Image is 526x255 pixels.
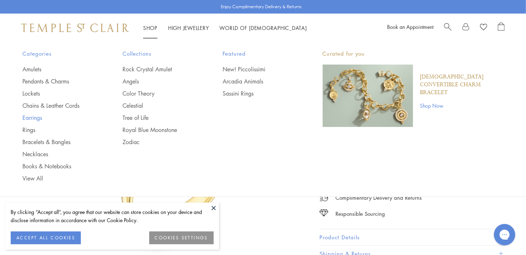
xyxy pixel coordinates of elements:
[23,126,94,134] a: Rings
[23,77,94,85] a: Pendants & Charms
[498,22,505,33] a: Open Shopping Bag
[23,174,94,182] a: View All
[223,77,294,85] a: Arcadia Animals
[319,193,328,202] img: icon_delivery.svg
[168,24,209,31] a: High JewelleryHigh Jewellery
[420,73,504,97] a: [DEMOGRAPHIC_DATA] Convertible Charm Bracelet
[11,208,214,224] div: By clicking “Accept all”, you agree that our website can store cookies on your device and disclos...
[223,65,294,73] a: New! Piccolissimi
[123,65,194,73] a: Rock Crystal Amulet
[221,3,302,10] p: Enjoy Complimentary Delivery & Returns
[223,90,294,97] a: Sassini Rings
[23,162,94,170] a: Books & Notebooks
[223,49,294,58] span: Featured
[335,193,422,202] p: Complimentary Delivery and Returns
[23,65,94,73] a: Amulets
[490,221,519,248] iframe: Gorgias live chat messenger
[335,209,385,218] div: Responsible Sourcing
[480,22,487,33] a: View Wishlist
[319,229,505,245] button: Product Details
[319,209,328,216] img: icon_sourcing.svg
[123,126,194,134] a: Royal Blue Moonstone
[23,90,94,97] a: Lockets
[23,102,94,109] a: Chains & Leather Cords
[123,90,194,97] a: Color Theory
[123,102,194,109] a: Celestial
[143,24,307,32] nav: Main navigation
[123,138,194,146] a: Zodiac
[323,49,504,58] p: Curated for you
[444,22,452,33] a: Search
[23,150,94,158] a: Necklaces
[420,102,504,109] a: Shop Now
[23,138,94,146] a: Bracelets & Bangles
[123,114,194,122] a: Tree of Life
[21,24,129,32] img: Temple St. Clair
[220,24,307,31] a: World of [DEMOGRAPHIC_DATA]World of [DEMOGRAPHIC_DATA]
[123,77,194,85] a: Angels
[149,231,214,244] button: COOKIES SETTINGS
[23,114,94,122] a: Earrings
[143,24,157,31] a: ShopShop
[123,49,194,58] span: Collections
[23,49,94,58] span: Categories
[11,231,81,244] button: ACCEPT ALL COOKIES
[387,23,433,30] a: Book an Appointment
